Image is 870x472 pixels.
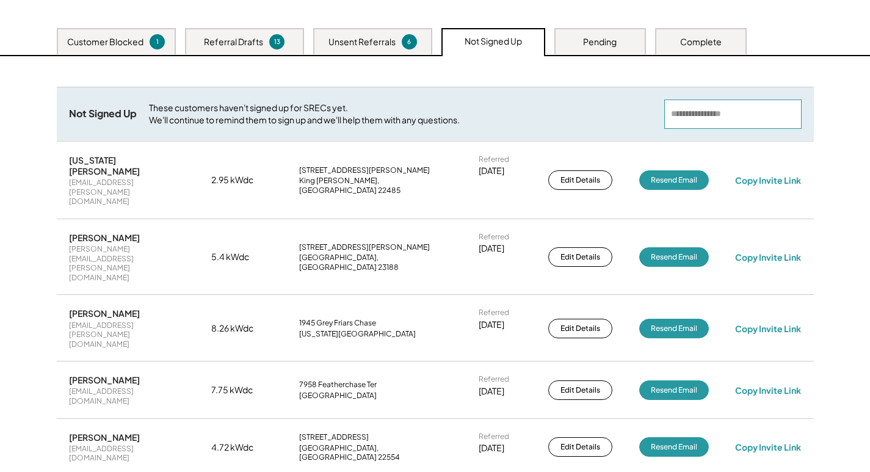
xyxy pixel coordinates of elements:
[299,432,369,442] div: [STREET_ADDRESS]
[69,444,185,463] div: [EMAIL_ADDRESS][DOMAIN_NAME]
[299,242,430,252] div: [STREET_ADDRESS][PERSON_NAME]
[67,36,143,48] div: Customer Blocked
[548,380,612,400] button: Edit Details
[204,36,263,48] div: Referral Drafts
[479,442,504,454] div: [DATE]
[69,321,185,349] div: [EMAIL_ADDRESS][PERSON_NAME][DOMAIN_NAME]
[479,385,504,398] div: [DATE]
[69,387,185,405] div: [EMAIL_ADDRESS][DOMAIN_NAME]
[299,176,452,195] div: King [PERSON_NAME], [GEOGRAPHIC_DATA] 22485
[639,170,709,190] button: Resend Email
[69,178,185,206] div: [EMAIL_ADDRESS][PERSON_NAME][DOMAIN_NAME]
[299,318,376,328] div: 1945 Grey Friars Chase
[69,232,140,243] div: [PERSON_NAME]
[69,432,140,443] div: [PERSON_NAME]
[639,247,709,267] button: Resend Email
[583,36,617,48] div: Pending
[69,107,137,120] div: Not Signed Up
[479,154,509,164] div: Referred
[735,323,801,334] div: Copy Invite Link
[639,437,709,457] button: Resend Email
[211,384,272,396] div: 7.75 kWdc
[69,308,140,319] div: [PERSON_NAME]
[211,441,272,454] div: 4.72 kWdc
[548,247,612,267] button: Edit Details
[404,37,415,46] div: 6
[299,380,377,390] div: 7958 Featherchase Ter
[548,319,612,338] button: Edit Details
[299,329,416,339] div: [US_STATE][GEOGRAPHIC_DATA]
[299,253,452,272] div: [GEOGRAPHIC_DATA], [GEOGRAPHIC_DATA] 23188
[479,374,509,384] div: Referred
[299,443,452,462] div: [GEOGRAPHIC_DATA], [GEOGRAPHIC_DATA] 22554
[735,175,801,186] div: Copy Invite Link
[479,232,509,242] div: Referred
[211,322,272,335] div: 8.26 kWdc
[211,174,272,186] div: 2.95 kWdc
[479,319,504,331] div: [DATE]
[69,374,140,385] div: [PERSON_NAME]
[271,37,283,46] div: 13
[479,242,504,255] div: [DATE]
[328,36,396,48] div: Unsent Referrals
[151,37,163,46] div: 1
[548,437,612,457] button: Edit Details
[680,36,722,48] div: Complete
[479,165,504,177] div: [DATE]
[211,251,272,263] div: 5.4 kWdc
[69,244,185,282] div: [PERSON_NAME][EMAIL_ADDRESS][PERSON_NAME][DOMAIN_NAME]
[735,252,801,263] div: Copy Invite Link
[735,385,801,396] div: Copy Invite Link
[149,102,652,126] div: These customers haven't signed up for SRECs yet. We'll continue to remind them to sign up and we'...
[479,432,509,441] div: Referred
[465,35,522,48] div: Not Signed Up
[735,441,801,452] div: Copy Invite Link
[639,319,709,338] button: Resend Email
[299,165,430,175] div: [STREET_ADDRESS][PERSON_NAME]
[479,308,509,318] div: Referred
[639,380,709,400] button: Resend Email
[548,170,612,190] button: Edit Details
[69,154,185,176] div: [US_STATE][PERSON_NAME]
[299,391,377,401] div: [GEOGRAPHIC_DATA]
